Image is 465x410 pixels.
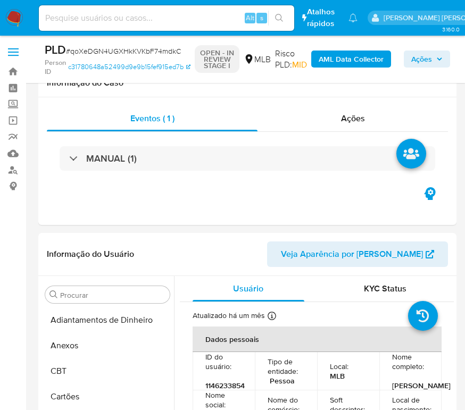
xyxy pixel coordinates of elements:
div: MLB [244,54,271,65]
p: Nome social : [205,390,242,409]
span: MID [292,58,307,71]
p: OPEN - IN REVIEW STAGE I [195,45,239,73]
p: Pessoa [270,376,295,386]
p: Atualizado há um mês [193,311,265,321]
p: MLB [330,371,345,381]
span: Atalhos rápidos [307,6,338,29]
input: Pesquise usuários ou casos... [39,11,294,25]
input: Procurar [60,290,165,300]
th: Dados pessoais [193,327,442,352]
button: Procurar [49,290,58,299]
span: Ações [411,51,432,68]
button: CBT [41,358,174,384]
button: search-icon [268,11,290,26]
button: Veja Aparência por [PERSON_NAME] [267,241,448,267]
span: Usuário [233,282,263,295]
span: Alt [246,13,254,23]
h3: MANUAL (1) [86,153,137,164]
button: AML Data Collector [311,51,391,68]
span: Risco PLD: [275,48,307,71]
b: Person ID [45,58,66,77]
b: AML Data Collector [319,51,384,68]
a: Notificações [348,13,358,22]
span: Ações [341,112,365,124]
a: c31780648a52499d9e9b15fef915ed7b [68,58,190,77]
button: Anexos [41,333,174,358]
h1: Informação do Caso [47,78,448,88]
span: Veja Aparência por [PERSON_NAME] [281,241,423,267]
span: s [260,13,263,23]
span: # qoXeDGN4UGXHkKVKbF74mdkC [66,46,181,56]
b: PLD [45,41,66,58]
button: Adiantamentos de Dinheiro [41,307,174,333]
h1: Informação do Usuário [47,249,134,260]
p: Local : [330,362,348,371]
button: Cartões [41,384,174,409]
span: KYC Status [364,282,406,295]
p: Nome completo : [392,352,429,371]
p: 1146233854 [205,381,245,390]
p: Tipo de entidade : [268,357,304,376]
p: [PERSON_NAME] [392,381,451,390]
div: MANUAL (1) [60,146,435,171]
span: Eventos ( 1 ) [130,112,175,124]
p: ID do usuário : [205,352,242,371]
button: Ações [404,51,450,68]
